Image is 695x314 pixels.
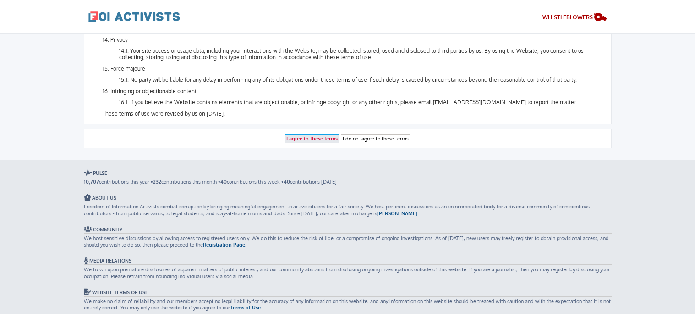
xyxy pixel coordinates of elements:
[103,88,607,106] li: Infringing or objectionable content
[84,169,612,177] h3: Pulse
[103,66,607,83] li: Force majeure
[153,179,161,185] strong: 232
[203,241,245,248] a: Registration Page
[285,134,339,144] input: I agree to these terms
[119,48,607,61] li: Your site access or usage data, including your interactions with the Website, may be collected, s...
[284,179,290,185] strong: 40
[230,304,261,311] a: Terms of Use
[84,235,612,248] p: We host sensitive discussions by allowing access to registered users only. We do this to reduce t...
[84,179,99,185] strong: 10,707
[84,257,612,265] h3: Media Relations
[84,226,612,234] h3: Community
[119,77,607,83] li: No party will be liable for any delay in performing any of its obligations under these terms of u...
[341,134,410,144] input: I do not agree to these terms
[103,37,607,61] li: Privacy
[542,14,593,21] span: WHISTLEBLOWERS
[84,289,612,297] h3: Website Terms of Use
[84,179,612,185] p: contributions this year • contributions this month • contributions this week • contributions [DATE]
[84,298,612,311] p: We make no claim of reliability and our members accept no legal liability for the accuracy of any...
[103,111,607,117] li: These terms of use were revised by us on [DATE].
[84,266,612,280] p: We frown upon premature disclosures of apparent matters of public interest, and our community abs...
[377,210,417,217] a: [PERSON_NAME]
[220,179,227,185] strong: 40
[84,194,612,202] h3: About Us
[119,99,607,106] li: If you believe the Website contains elements that are objectionable, or infringe copyright or any...
[542,12,607,24] a: Whistleblowers
[88,5,180,28] a: FOI Activists
[84,203,612,217] p: Freedom of Information Activists combat corruption by bringing meaningful engagement to active ci...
